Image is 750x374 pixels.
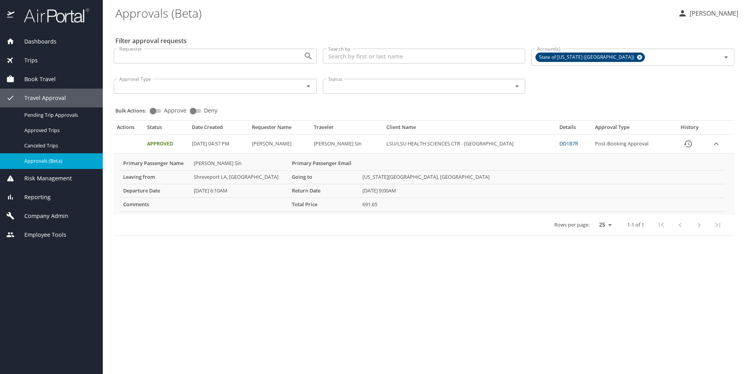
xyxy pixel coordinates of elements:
th: Date Created [189,124,248,134]
select: rows per page [593,219,615,231]
input: Search by first or last name [323,49,526,64]
th: Details [556,124,592,134]
td: [PERSON_NAME] [249,134,311,154]
button: History [679,134,697,153]
th: Status [144,124,189,134]
button: Open [512,81,522,92]
span: Deny [204,108,217,113]
table: More info for approvals [120,157,725,212]
button: Open [303,81,314,92]
th: Actions [114,124,144,134]
td: [DATE] 9:00AM [359,184,725,198]
th: Going to [289,170,359,184]
td: LSU/LSU HEALTH SCIENCES CTR - [GEOGRAPHIC_DATA] [383,134,556,154]
td: Approved [144,134,189,154]
button: [PERSON_NAME] [675,6,741,20]
p: [PERSON_NAME] [687,9,738,18]
td: Post-Booking Approval [592,134,672,154]
th: Client Name [383,124,556,134]
td: [DATE] 04:57 PM [189,134,248,154]
th: Leaving from [120,170,191,184]
th: Requester Name [249,124,311,134]
td: Shreveport LA, [GEOGRAPHIC_DATA] [191,170,289,184]
p: Rows per page: [554,222,590,227]
span: Canceled Trips [24,142,93,149]
th: Comments [120,198,191,211]
a: DD1B7R [559,140,578,147]
th: Departure Date [120,184,191,198]
th: Return Date [289,184,359,198]
span: Employee Tools [15,231,66,239]
th: Approval Type [592,124,672,134]
span: Trips [15,56,38,65]
div: State of [US_STATE] ([GEOGRAPHIC_DATA]) [535,53,645,62]
span: Book Travel [15,75,56,84]
span: Reporting [15,193,51,202]
button: Open [721,52,732,63]
p: 1-1 of 1 [627,222,644,227]
th: History [672,124,707,134]
h2: Filter approval requests [115,34,187,47]
span: Risk Management [15,174,72,183]
td: [PERSON_NAME] Sin [191,157,289,170]
td: [US_STATE][GEOGRAPHIC_DATA], [GEOGRAPHIC_DATA] [359,170,725,184]
span: Approvals (Beta) [24,157,93,165]
th: Primary Passenger Name [120,157,191,170]
p: Bulk Actions: [115,107,153,114]
span: State of [US_STATE] ([GEOGRAPHIC_DATA]) [536,53,639,62]
table: Approval table [114,124,734,236]
td: [PERSON_NAME] Sin [311,134,383,154]
td: 691.65 [359,198,725,211]
td: [DATE] 6:10AM [191,184,289,198]
button: expand row [710,138,722,150]
th: Primary Passenger Email [289,157,359,170]
span: Approved Trips [24,127,93,134]
h1: Approvals (Beta) [115,1,672,25]
th: Traveler [311,124,383,134]
img: icon-airportal.png [7,8,15,23]
span: Pending Trip Approvals [24,111,93,119]
span: Approve [164,108,186,113]
span: Travel Approval [15,94,66,102]
button: Open [303,51,314,62]
th: Total Price [289,198,359,211]
span: Company Admin [15,212,68,220]
span: Dashboards [15,37,56,46]
img: airportal-logo.png [15,8,89,23]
